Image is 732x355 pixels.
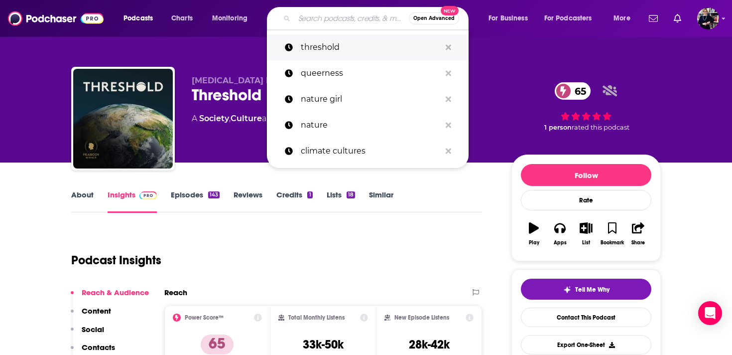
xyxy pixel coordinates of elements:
[529,240,539,246] div: Play
[565,82,591,100] span: 65
[521,190,651,210] div: Rate
[301,112,441,138] p: nature
[208,191,220,198] div: 143
[544,124,572,131] span: 1 person
[108,190,157,213] a: InsightsPodchaser Pro
[205,10,260,26] button: open menu
[267,60,469,86] a: queerness
[698,301,722,325] div: Open Intercom Messenger
[555,82,591,100] a: 65
[229,114,231,123] span: ,
[327,190,355,213] a: Lists18
[441,6,459,15] span: New
[192,113,366,125] div: A podcast
[267,112,469,138] a: nature
[267,86,469,112] a: nature girl
[521,308,651,327] a: Contact This Podcast
[301,138,441,164] p: climate cultures
[563,286,571,294] img: tell me why sparkle
[123,11,153,25] span: Podcasts
[575,286,610,294] span: Tell Me Why
[607,10,643,26] button: open menu
[212,11,247,25] span: Monitoring
[192,76,317,85] span: [MEDICAL_DATA] Productions
[697,7,719,29] button: Show profile menu
[601,240,624,246] div: Bookmark
[488,11,528,25] span: For Business
[82,325,104,334] p: Social
[409,337,450,352] h3: 28k-42k
[165,10,199,26] a: Charts
[171,11,193,25] span: Charts
[413,16,455,21] span: Open Advanced
[521,335,651,355] button: Export One-Sheet
[71,288,149,306] button: Reach & Audience
[482,10,540,26] button: open menu
[599,216,625,252] button: Bookmark
[521,164,651,186] button: Follow
[582,240,590,246] div: List
[554,240,567,246] div: Apps
[538,10,607,26] button: open menu
[73,69,173,169] img: Threshold
[8,9,104,28] img: Podchaser - Follow, Share and Rate Podcasts
[139,191,157,199] img: Podchaser Pro
[301,60,441,86] p: queerness
[631,240,645,246] div: Share
[164,288,187,297] h2: Reach
[394,314,449,321] h2: New Episode Listens
[544,11,592,25] span: For Podcasters
[573,216,599,252] button: List
[267,138,469,164] a: climate cultures
[267,34,469,60] a: threshold
[276,7,478,30] div: Search podcasts, credits, & more...
[71,253,161,268] h1: Podcast Insights
[82,306,111,316] p: Content
[409,12,459,24] button: Open AdvancedNew
[234,190,262,213] a: Reviews
[199,114,229,123] a: Society
[301,86,441,112] p: nature girl
[697,7,719,29] img: User Profile
[71,190,94,213] a: About
[547,216,573,252] button: Apps
[670,10,685,27] a: Show notifications dropdown
[625,216,651,252] button: Share
[369,190,393,213] a: Similar
[276,190,312,213] a: Credits1
[262,114,277,123] span: and
[307,191,312,198] div: 1
[294,10,409,26] input: Search podcasts, credits, & more...
[613,11,630,25] span: More
[71,306,111,325] button: Content
[71,325,104,343] button: Social
[82,343,115,352] p: Contacts
[82,288,149,297] p: Reach & Audience
[645,10,662,27] a: Show notifications dropdown
[572,124,629,131] span: rated this podcast
[301,34,441,60] p: threshold
[117,10,166,26] button: open menu
[288,314,345,321] h2: Total Monthly Listens
[201,335,234,355] p: 65
[171,190,220,213] a: Episodes143
[185,314,224,321] h2: Power Score™
[697,7,719,29] span: Logged in as ndewey
[303,337,344,352] h3: 33k-50k
[511,76,661,138] div: 65 1 personrated this podcast
[521,279,651,300] button: tell me why sparkleTell Me Why
[347,191,355,198] div: 18
[231,114,262,123] a: Culture
[521,216,547,252] button: Play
